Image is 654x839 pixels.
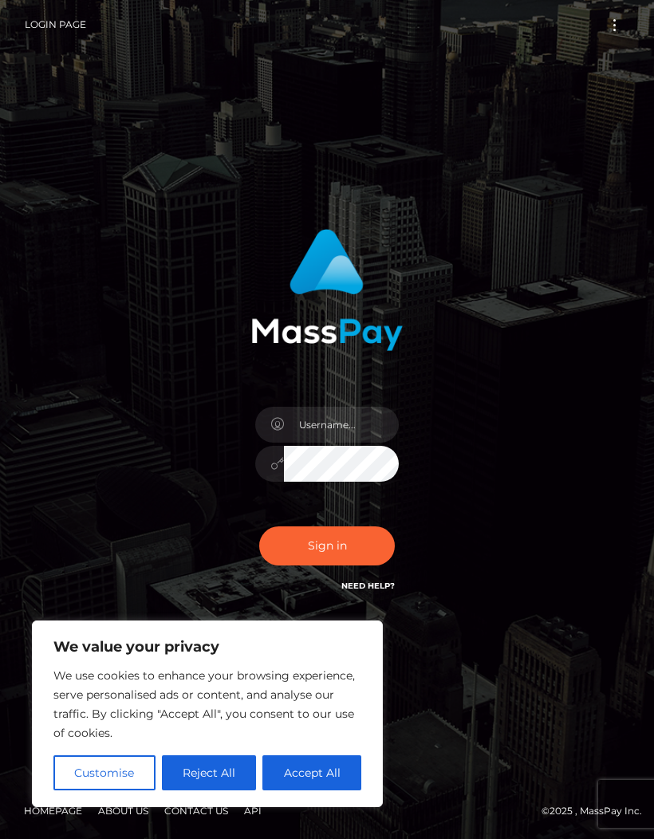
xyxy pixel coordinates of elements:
[53,755,156,790] button: Customise
[32,620,383,807] div: We value your privacy
[341,581,395,591] a: Need Help?
[53,637,361,656] p: We value your privacy
[262,755,361,790] button: Accept All
[251,229,403,351] img: MassPay Login
[12,802,642,820] div: © 2025 , MassPay Inc.
[600,14,629,36] button: Toggle navigation
[162,755,257,790] button: Reject All
[53,666,361,742] p: We use cookies to enhance your browsing experience, serve personalised ads or content, and analys...
[259,526,395,565] button: Sign in
[158,798,234,823] a: Contact Us
[25,8,86,41] a: Login Page
[238,798,268,823] a: API
[284,407,399,443] input: Username...
[92,798,155,823] a: About Us
[18,798,89,823] a: Homepage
